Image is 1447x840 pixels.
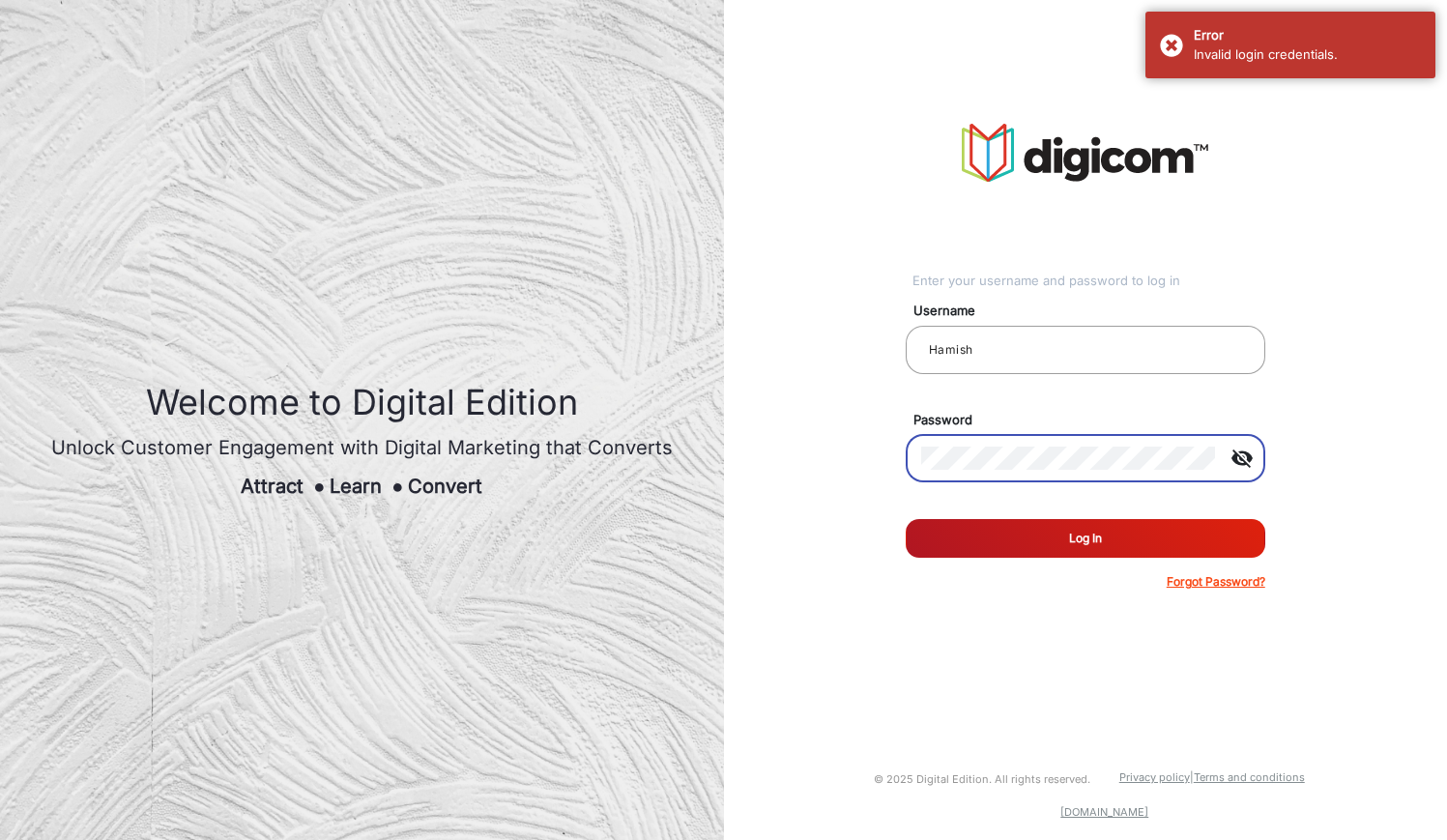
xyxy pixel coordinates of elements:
[921,338,1250,362] input: Your username
[1219,447,1265,470] mat-icon: visibility_off
[906,519,1265,558] button: Log In
[313,475,325,498] span: ●
[1190,770,1194,784] a: |
[1194,770,1305,784] a: Terms and conditions
[899,302,1288,321] mat-label: Username
[391,475,403,498] span: ●
[899,411,1288,430] mat-label: Password
[51,382,673,423] h1: Welcome to Digital Edition
[1194,26,1421,45] div: Error
[51,433,673,462] div: Unlock Customer Engagement with Digital Marketing that Converts
[1194,45,1421,65] div: Invalid login credentials.
[1119,770,1190,784] a: Privacy policy
[962,124,1208,182] img: vmg-logo
[1060,805,1148,819] a: [DOMAIN_NAME]
[1167,573,1265,591] p: Forgot Password?
[874,772,1090,786] small: © 2025 Digital Edition. All rights reserved.
[912,272,1265,291] div: Enter your username and password to log in
[51,472,673,501] div: Attract Learn Convert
